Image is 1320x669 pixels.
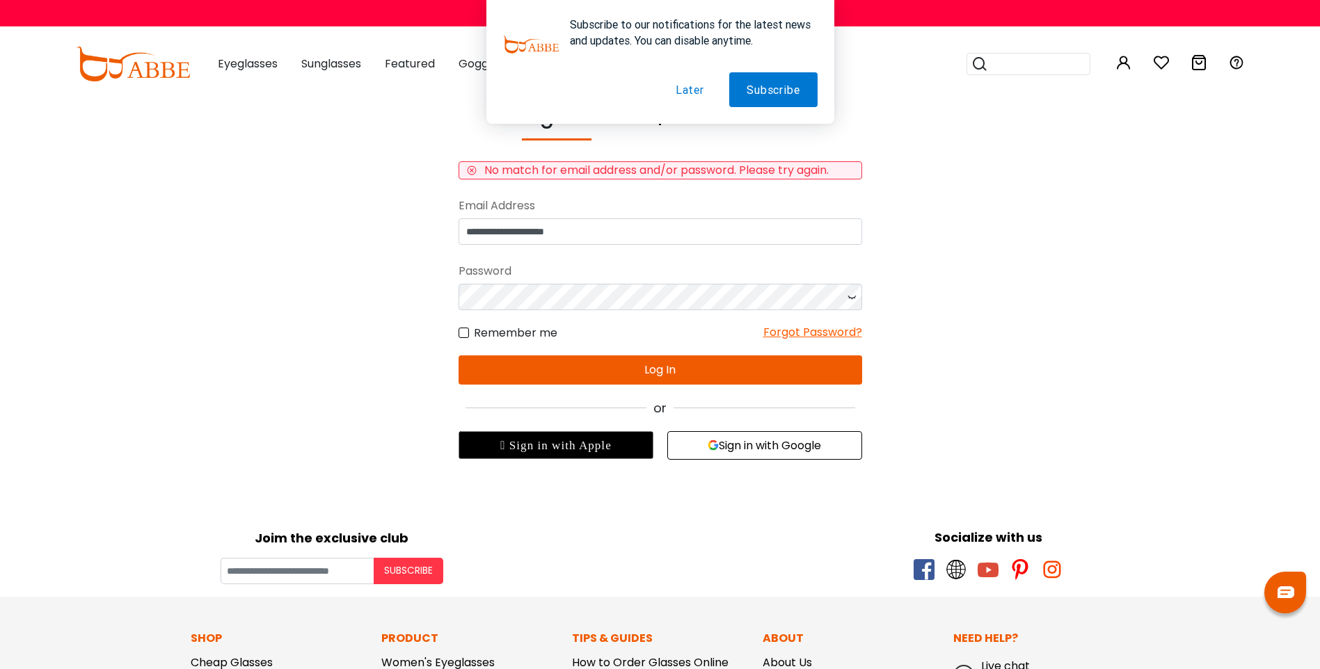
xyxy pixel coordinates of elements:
[503,17,559,72] img: notification icon
[729,72,817,107] button: Subscribe
[459,193,862,218] div: Email Address
[459,431,653,459] div: Sign in with Apple
[459,355,862,385] button: Log In
[459,259,862,284] div: Password
[1010,559,1031,580] span: pinterest
[978,559,999,580] span: youtube
[1042,559,1063,580] span: instagram
[221,558,374,584] input: Your email
[763,630,939,647] p: About
[667,528,1310,547] div: Socialize with us
[459,324,557,341] label: Remember me
[914,559,935,580] span: facebook
[946,559,967,580] span: twitter
[459,398,862,417] div: or
[572,630,749,647] p: Tips & Guides
[484,162,829,179] div: No match for email address and/or password. Please try again.
[191,630,367,647] p: Shop
[10,526,653,547] div: Joim the exclusive club
[381,630,558,647] p: Product
[559,17,818,49] div: Subscribe to our notifications for the latest news and updates. You can disable anytime.
[374,558,443,584] button: Subscribe
[953,630,1130,647] p: Need Help?
[1278,586,1294,598] img: chat
[667,431,862,460] button: Sign in with Google
[658,72,722,107] button: Later
[763,324,862,341] div: Forgot Password?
